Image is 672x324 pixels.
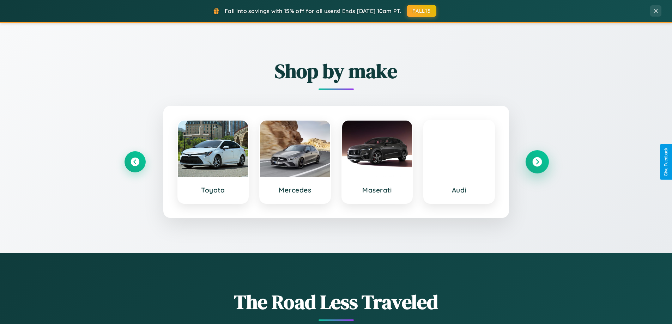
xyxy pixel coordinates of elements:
h1: The Road Less Traveled [125,288,548,316]
span: Fall into savings with 15% off for all users! Ends [DATE] 10am PT. [225,7,401,14]
h3: Toyota [185,186,241,194]
h3: Audi [431,186,487,194]
button: FALL15 [407,5,436,17]
h2: Shop by make [125,57,548,85]
h3: Maserati [349,186,405,194]
h3: Mercedes [267,186,323,194]
div: Give Feedback [664,148,668,176]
